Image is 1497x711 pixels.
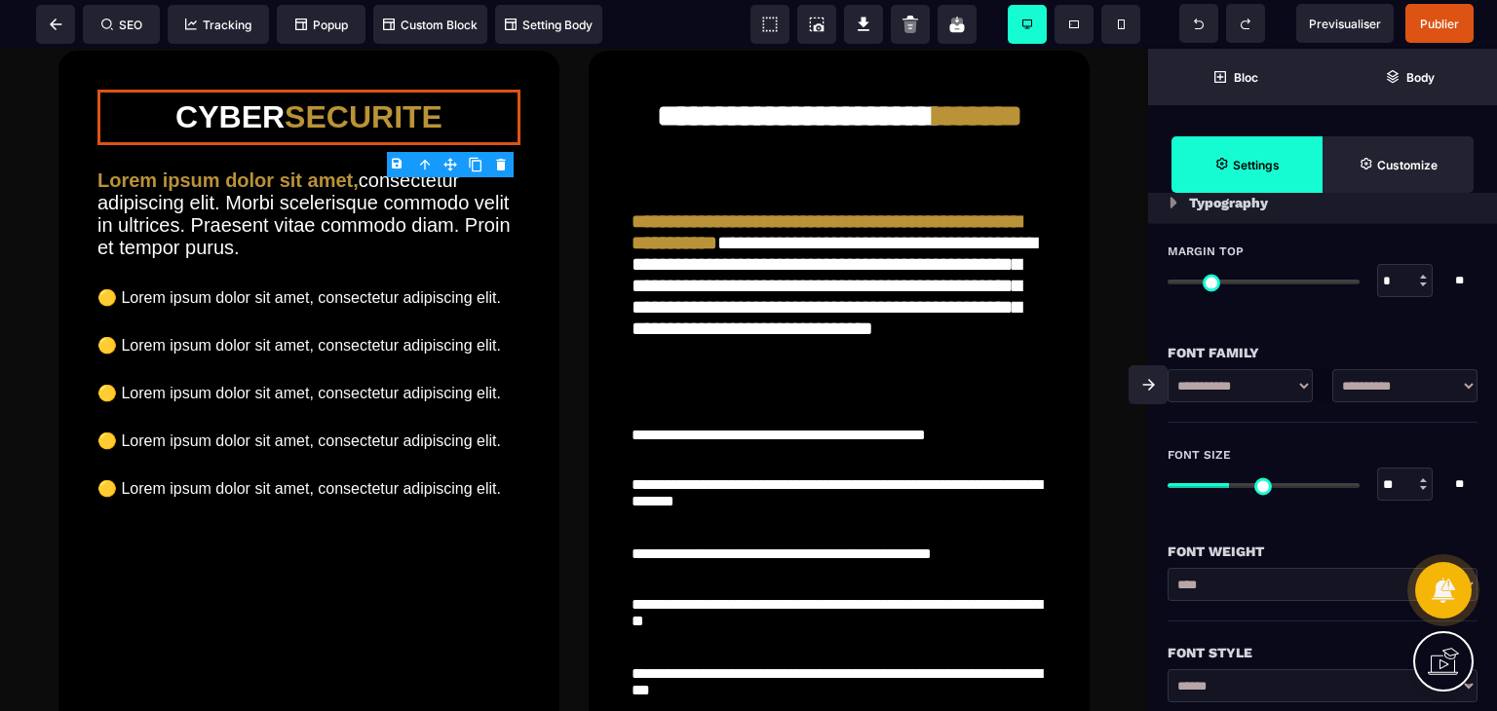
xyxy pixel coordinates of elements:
span: SEO [101,18,142,32]
b: Lorem ipsum dolor sit amet, [97,121,359,142]
h2: CYBER [97,41,520,96]
span: Setting Body [505,18,593,32]
span: Publier [1420,17,1459,31]
img: loading [1170,197,1177,208]
span: Font Size [1168,447,1231,463]
span: View components [750,5,789,44]
span: Popup [295,18,348,32]
div: Font Family [1168,341,1478,364]
strong: Settings [1233,158,1280,172]
span: Custom Block [383,18,478,32]
text: 🟡 Lorem ipsum dolor sit amet, consectetur adipiscing elit. [97,330,520,358]
span: Open Layer Manager [1323,49,1497,105]
p: Typography [1189,191,1268,214]
text: consectetur adipiscing elit. Morbi scelerisque commodo velit in ultrices. Praesent vitae commodo ... [97,116,520,215]
span: Settings [1171,136,1323,193]
strong: Customize [1377,158,1438,172]
strong: Bloc [1234,70,1258,85]
div: Font Weight [1168,540,1478,563]
text: 🟡 Lorem ipsum dolor sit amet, consectetur adipiscing elit. [97,426,520,454]
text: 🟡 Lorem ipsum dolor sit amet, consectetur adipiscing elit. [97,378,520,406]
strong: Body [1406,70,1435,85]
span: Open Style Manager [1323,136,1474,193]
span: Previsualiser [1309,17,1381,31]
span: Screenshot [797,5,836,44]
text: 🟡 Lorem ipsum dolor sit amet, consectetur adipiscing elit. [97,282,520,311]
span: Margin Top [1168,243,1244,259]
div: Font Style [1168,641,1478,664]
text: 🟡 Lorem ipsum dolor sit amet, consectetur adipiscing elit. [97,235,520,263]
span: Preview [1296,4,1394,43]
span: Tracking [185,18,251,32]
span: Open Blocks [1148,49,1323,105]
